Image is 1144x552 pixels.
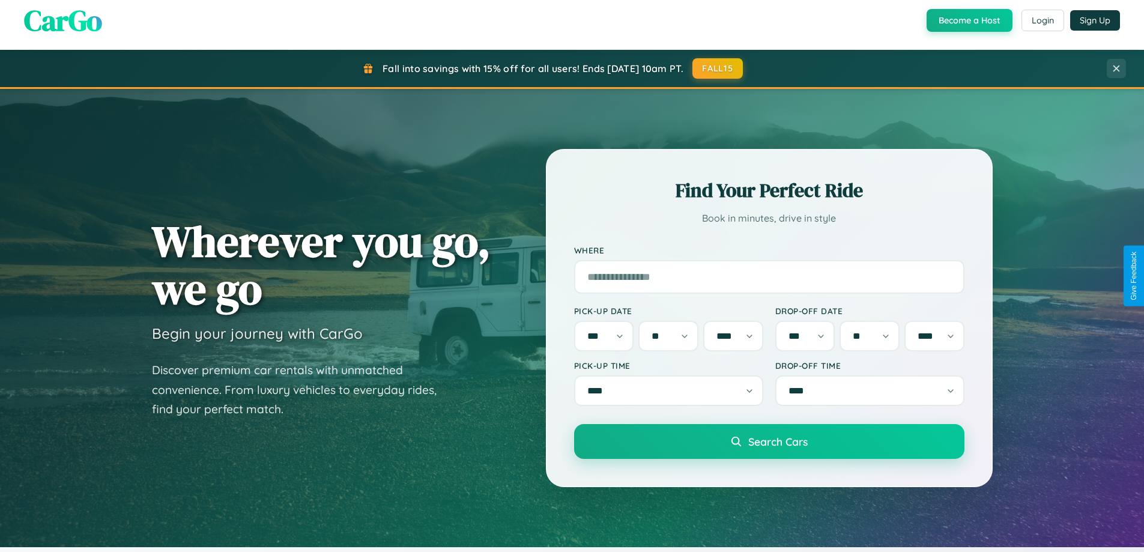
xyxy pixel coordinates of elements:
button: Login [1021,10,1064,31]
button: Sign Up [1070,10,1120,31]
h3: Begin your journey with CarGo [152,324,363,342]
div: Give Feedback [1130,252,1138,300]
span: Fall into savings with 15% off for all users! Ends [DATE] 10am PT. [383,62,683,74]
label: Drop-off Time [775,360,964,371]
label: Pick-up Date [574,306,763,316]
label: Pick-up Time [574,360,763,371]
p: Book in minutes, drive in style [574,210,964,227]
span: CarGo [24,1,102,40]
p: Discover premium car rentals with unmatched convenience. From luxury vehicles to everyday rides, ... [152,360,452,419]
span: Search Cars [748,435,808,448]
label: Where [574,245,964,255]
button: Search Cars [574,424,964,459]
h1: Wherever you go, we go [152,217,491,312]
button: FALL15 [692,58,743,79]
button: Become a Host [927,9,1012,32]
h2: Find Your Perfect Ride [574,177,964,204]
label: Drop-off Date [775,306,964,316]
